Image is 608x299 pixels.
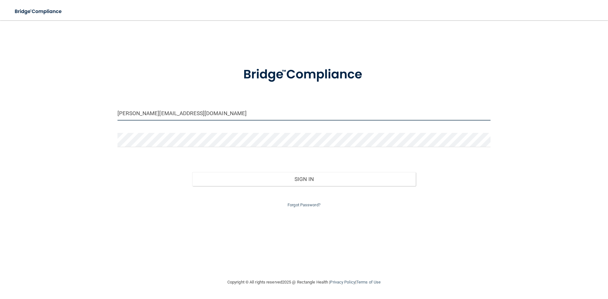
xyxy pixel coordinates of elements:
div: Copyright © All rights reserved 2025 @ Rectangle Health | | [188,272,420,292]
a: Privacy Policy [330,280,355,284]
button: Sign In [192,172,416,186]
a: Terms of Use [356,280,381,284]
a: Forgot Password? [288,202,320,207]
img: bridge_compliance_login_screen.278c3ca4.svg [230,58,378,91]
input: Email [117,106,491,121]
iframe: Drift Widget Chat Controller [498,254,600,279]
img: bridge_compliance_login_screen.278c3ca4.svg [9,5,68,18]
